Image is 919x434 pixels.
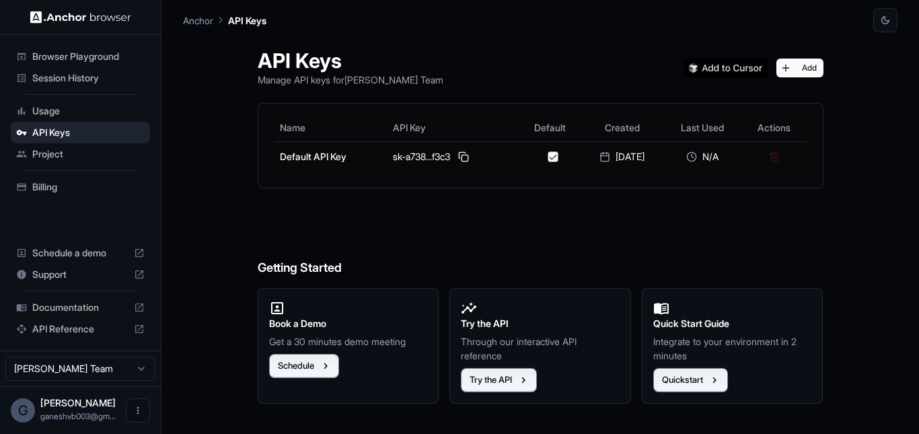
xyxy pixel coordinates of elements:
[11,46,150,67] div: Browser Playground
[461,316,620,331] h2: Try the API
[269,334,428,349] p: Get a 30 minutes demo meeting
[32,268,128,281] span: Support
[183,13,213,28] p: Anchor
[32,50,145,63] span: Browser Playground
[388,114,519,141] th: API Key
[274,114,388,141] th: Name
[258,73,443,87] p: Manage API keys for [PERSON_NAME] Team
[11,67,150,89] div: Session History
[32,246,128,260] span: Schedule a demo
[32,147,145,161] span: Project
[32,104,145,118] span: Usage
[653,368,728,392] button: Quickstart
[461,334,620,363] p: Through our interactive API reference
[32,322,128,336] span: API Reference
[40,397,116,408] span: Ganesh Bhat
[32,180,145,194] span: Billing
[30,11,131,24] img: Anchor Logo
[11,242,150,264] div: Schedule a demo
[653,316,812,331] h2: Quick Start Guide
[455,149,472,165] button: Copy API key
[776,59,823,77] button: Add
[258,205,823,278] h6: Getting Started
[684,59,768,77] img: Add anchorbrowser MCP server to Cursor
[393,149,513,165] div: sk-a738...f3c3
[519,114,581,141] th: Default
[11,143,150,165] div: Project
[461,368,537,392] button: Try the API
[663,114,742,141] th: Last Used
[11,398,35,423] div: G
[653,334,812,363] p: Integrate to your environment in 2 minutes
[11,176,150,198] div: Billing
[32,71,145,85] span: Session History
[269,354,339,378] button: Schedule
[183,13,266,28] nav: breadcrumb
[11,297,150,318] div: Documentation
[587,150,658,164] div: [DATE]
[40,411,116,421] span: ganeshvb003@gmail.com
[274,141,388,172] td: Default API Key
[669,150,737,164] div: N/A
[11,100,150,122] div: Usage
[742,114,806,141] th: Actions
[258,48,443,73] h1: API Keys
[581,114,663,141] th: Created
[32,126,145,139] span: API Keys
[11,122,150,143] div: API Keys
[269,316,428,331] h2: Book a Demo
[228,13,266,28] p: API Keys
[11,318,150,340] div: API Reference
[126,398,150,423] button: Open menu
[11,264,150,285] div: Support
[32,301,128,314] span: Documentation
